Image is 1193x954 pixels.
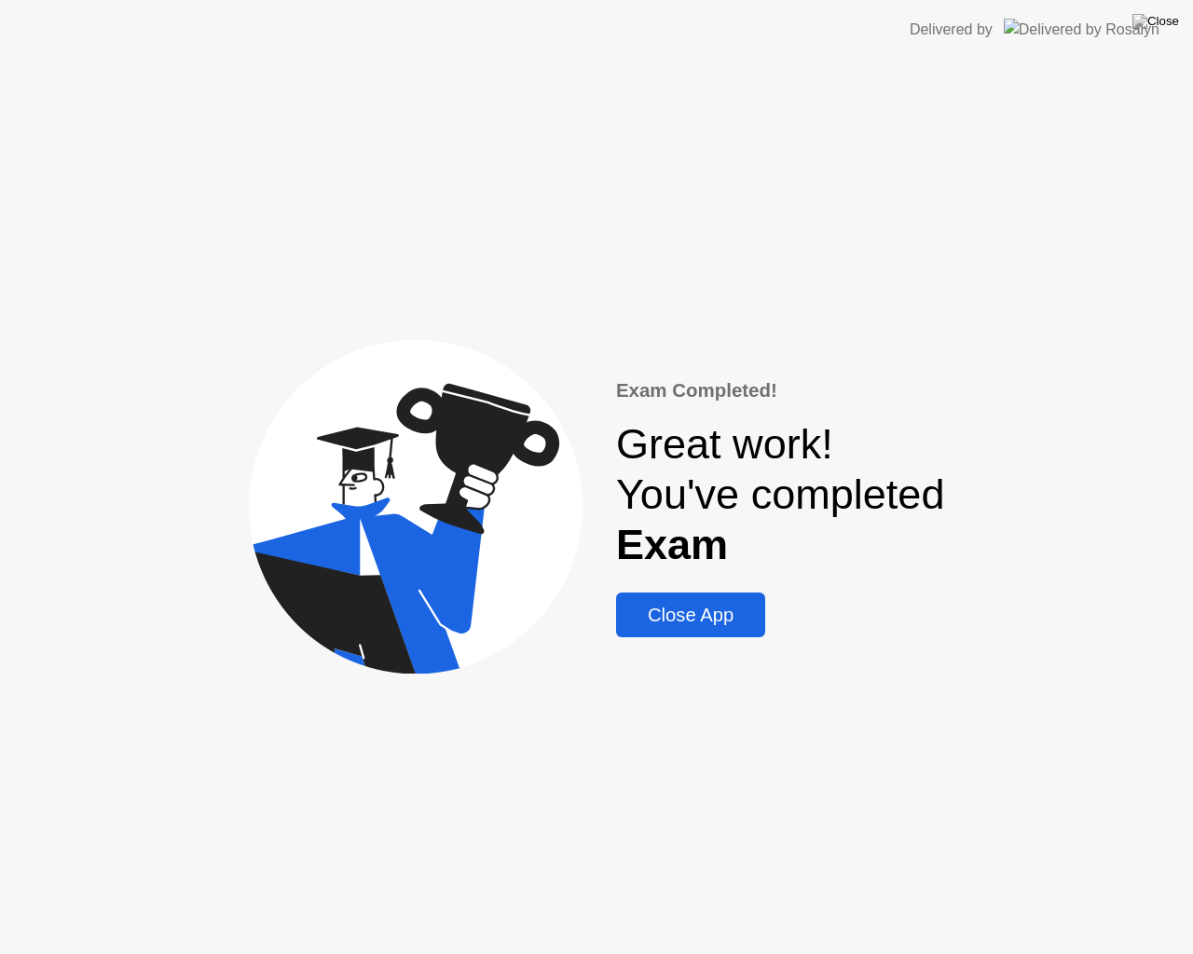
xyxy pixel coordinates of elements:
button: Close App [616,593,765,637]
div: Great work! You've completed [616,419,945,570]
div: Delivered by [910,19,993,41]
b: Exam [616,521,728,568]
div: Close App [622,605,760,626]
img: Close [1132,14,1179,29]
img: Delivered by Rosalyn [1004,19,1159,40]
div: Exam Completed! [616,376,945,405]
